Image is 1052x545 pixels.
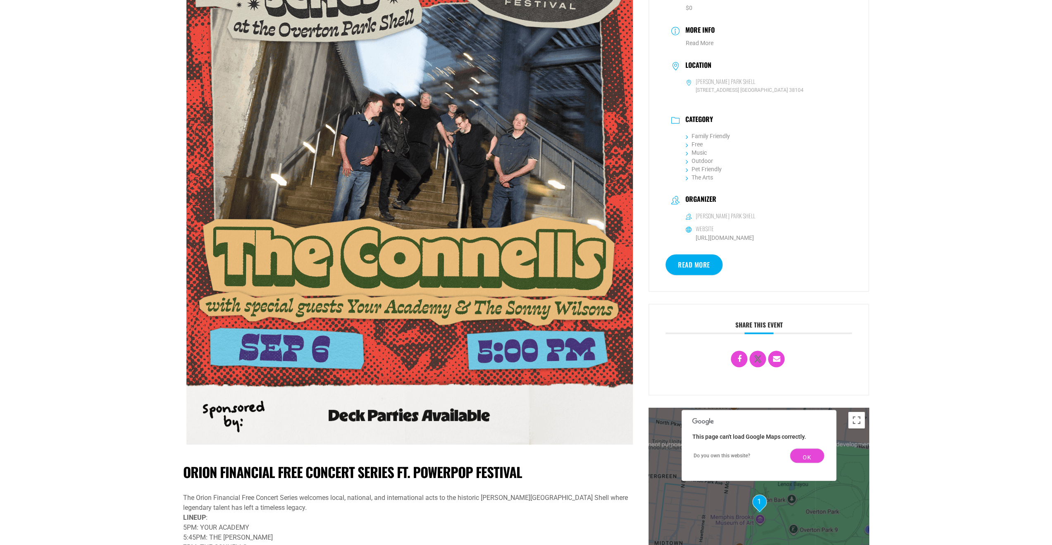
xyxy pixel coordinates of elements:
h3: Share this event [666,321,852,334]
h3: Category [681,115,713,125]
a: Read More [666,254,723,275]
button: OK [790,448,825,463]
a: [URL][DOMAIN_NAME] [696,234,754,241]
h3: Organizer [681,195,716,205]
h1: Orion Financial Free Concert Series ft. PowerPop Festival [183,464,637,480]
a: Read More [686,40,713,46]
div: 5PM: YOUR ACADEMY [183,523,637,533]
div: The Orion Financial Free Concert Series welcomes local, national, and international acts to the h... [183,493,637,513]
span: 1 [753,497,766,505]
a: Do you own this website? [693,453,750,459]
a: Music [686,149,707,156]
a: X Social Network [749,351,766,367]
h6: [PERSON_NAME] Park Shell [696,78,755,85]
button: Toggle fullscreen view [848,412,865,428]
div: : [183,513,637,523]
a: Free [686,141,703,148]
a: Family Friendly [686,133,730,139]
span: This page can't load Google Maps correctly. [692,433,806,440]
a: The Arts [686,174,713,181]
a: Pet Friendly [686,166,722,172]
dd: $0 [671,4,846,12]
h3: More Info [681,25,715,37]
a: Email [768,351,785,367]
span: [STREET_ADDRESS] [GEOGRAPHIC_DATA] 38104 [686,86,846,94]
h6: [PERSON_NAME] Park Shell [696,212,755,220]
h3: Location [681,61,711,71]
h6: Website [696,225,714,232]
strong: LINEUP [183,514,206,521]
a: Outdoor [686,158,713,164]
div: 5:45PM: THE [PERSON_NAME] [183,533,637,543]
a: Share on Facebook [731,351,747,367]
